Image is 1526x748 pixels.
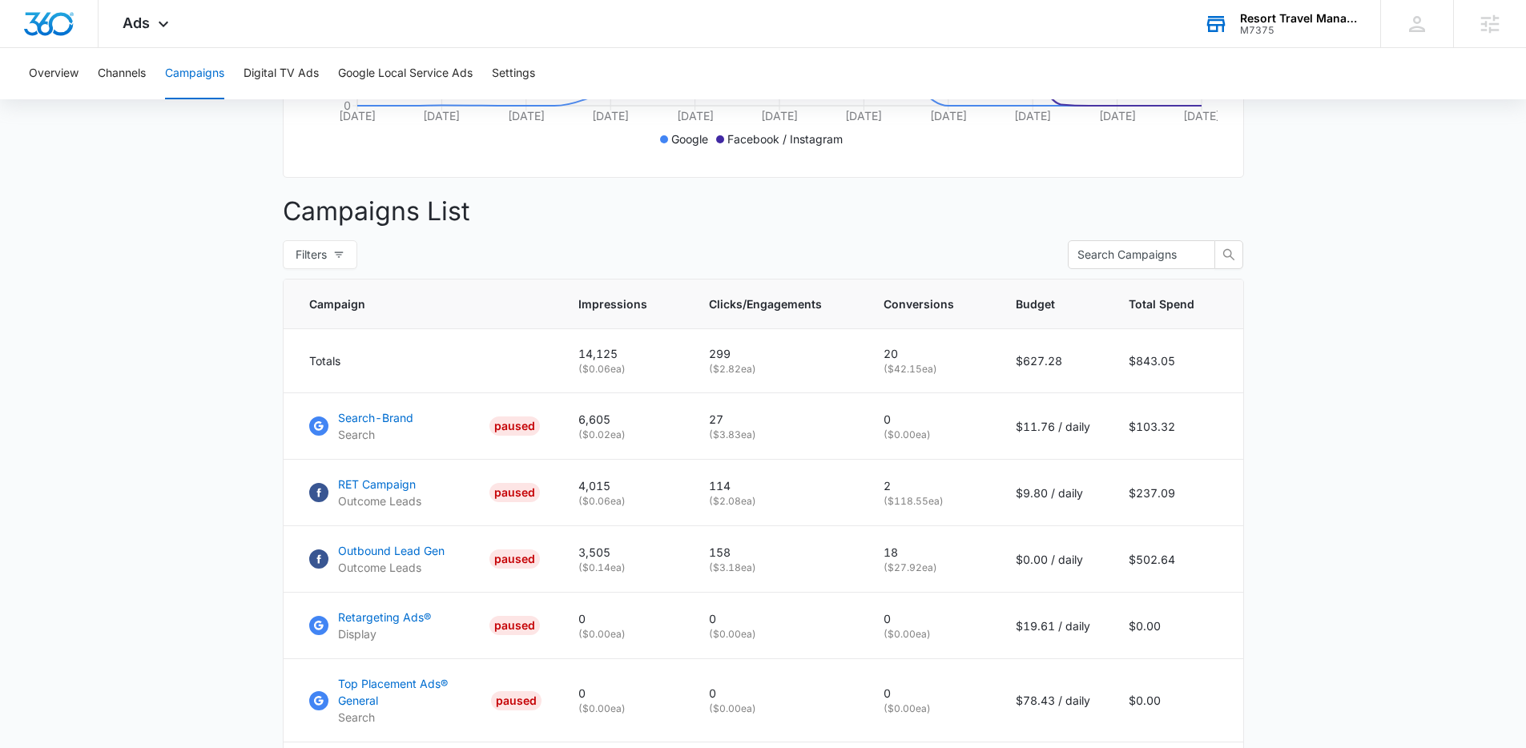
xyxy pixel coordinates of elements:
[1109,659,1243,742] td: $0.00
[884,296,954,312] span: Conversions
[309,609,540,642] a: Google AdsRetargeting Ads®DisplayPAUSED
[709,494,845,509] p: ( $2.08 ea)
[1214,240,1243,269] button: search
[338,48,473,99] button: Google Local Service Ads
[884,702,977,716] p: ( $0.00 ea)
[709,561,845,575] p: ( $3.18 ea)
[339,109,376,123] tspan: [DATE]
[884,685,977,702] p: 0
[578,345,670,362] p: 14,125
[884,411,977,428] p: 0
[727,131,843,147] p: Facebook / Instagram
[884,477,977,494] p: 2
[578,362,670,376] p: ( $0.06 ea)
[309,691,328,710] img: Google Ads
[1129,296,1194,312] span: Total Spend
[1016,551,1090,568] p: $0.00 / daily
[338,559,445,576] p: Outcome Leads
[309,549,328,569] img: Facebook
[845,109,882,123] tspan: [DATE]
[309,483,328,502] img: Facebook
[489,483,540,502] div: PAUSED
[123,14,150,31] span: Ads
[578,702,670,716] p: ( $0.00 ea)
[929,109,966,123] tspan: [DATE]
[884,345,977,362] p: 20
[709,477,845,494] p: 114
[709,411,845,428] p: 27
[578,477,670,494] p: 4,015
[1215,248,1242,261] span: search
[338,426,413,443] p: Search
[709,610,845,627] p: 0
[1240,25,1357,36] div: account id
[1077,246,1193,263] input: Search Campaigns
[884,610,977,627] p: 0
[1109,593,1243,659] td: $0.00
[507,109,544,123] tspan: [DATE]
[578,685,670,702] p: 0
[338,409,413,426] p: Search-Brand
[165,48,224,99] button: Campaigns
[1016,296,1067,312] span: Budget
[344,99,351,112] tspan: 0
[338,609,431,625] p: Retargeting Ads®
[709,362,845,376] p: ( $2.82 ea)
[29,48,79,99] button: Overview
[309,476,540,509] a: FacebookRET CampaignOutcome LeadsPAUSED
[1109,460,1243,526] td: $237.09
[98,48,146,99] button: Channels
[578,561,670,575] p: ( $0.14 ea)
[1240,12,1357,25] div: account name
[578,296,647,312] span: Impressions
[1183,109,1220,123] tspan: [DATE]
[491,691,542,710] div: PAUSED
[1016,352,1090,369] p: $627.28
[578,411,670,428] p: 6,605
[578,544,670,561] p: 3,505
[1014,109,1051,123] tspan: [DATE]
[489,549,540,569] div: PAUSED
[309,296,517,312] span: Campaign
[492,48,535,99] button: Settings
[884,362,977,376] p: ( $42.15 ea)
[1016,418,1090,435] p: $11.76 / daily
[578,627,670,641] p: ( $0.00 ea)
[676,109,713,123] tspan: [DATE]
[578,494,670,509] p: ( $0.06 ea)
[1109,329,1243,393] td: $843.05
[761,109,798,123] tspan: [DATE]
[1016,692,1090,709] p: $78.43 / daily
[709,296,822,312] span: Clicks/Engagements
[309,409,540,443] a: Google AdsSearch-BrandSearchPAUSED
[283,192,1244,231] p: Campaigns List
[884,428,977,442] p: ( $0.00 ea)
[1109,393,1243,460] td: $103.32
[709,544,845,561] p: 158
[709,627,845,641] p: ( $0.00 ea)
[309,616,328,635] img: Google Ads
[709,702,845,716] p: ( $0.00 ea)
[338,709,485,726] p: Search
[244,48,319,99] button: Digital TV Ads
[1016,485,1090,501] p: $9.80 / daily
[709,685,845,702] p: 0
[709,345,845,362] p: 299
[309,675,540,726] a: Google AdsTop Placement Ads® GeneralSearchPAUSED
[283,240,357,269] button: Filters
[309,352,540,369] div: Totals
[423,109,460,123] tspan: [DATE]
[489,616,540,635] div: PAUSED
[296,246,327,263] span: Filters
[884,561,977,575] p: ( $27.92 ea)
[338,542,445,559] p: Outbound Lead Gen
[884,627,977,641] p: ( $0.00 ea)
[338,625,431,642] p: Display
[671,131,708,147] p: Google
[1016,617,1090,634] p: $19.61 / daily
[709,428,845,442] p: ( $3.83 ea)
[489,416,540,436] div: PAUSED
[309,542,540,576] a: FacebookOutbound Lead GenOutcome LeadsPAUSED
[338,476,421,493] p: RET Campaign
[578,610,670,627] p: 0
